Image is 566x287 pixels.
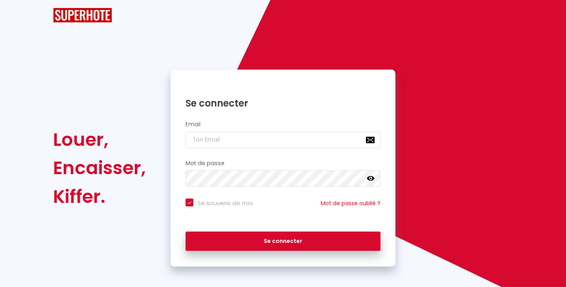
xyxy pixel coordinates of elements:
h2: Mot de passe [186,160,380,167]
a: Mot de passe oublié ? [321,199,380,207]
div: Louer, [53,125,146,154]
div: Kiffer. [53,182,146,211]
div: Encaisser, [53,154,146,182]
input: Ton Email [186,132,380,148]
h1: Se connecter [186,97,380,109]
h2: Email [186,121,380,128]
button: Se connecter [186,232,380,251]
img: SuperHote logo [53,8,112,22]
